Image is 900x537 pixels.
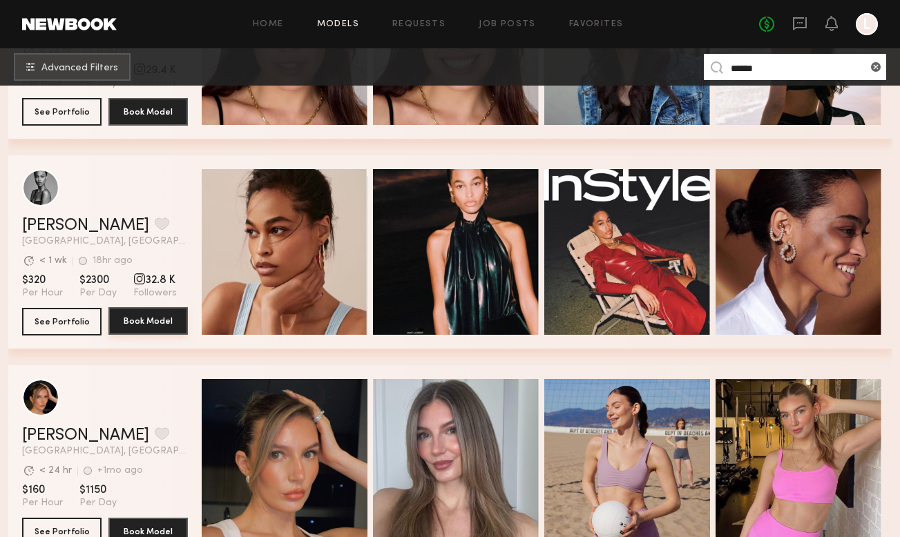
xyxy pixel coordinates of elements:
div: < 24 hr [39,466,72,476]
button: See Portfolio [22,308,102,335]
a: Requests [392,20,446,29]
div: < 1 wk [39,256,67,266]
span: Per Day [79,287,117,300]
span: Advanced Filters [41,64,118,73]
button: Book Model [108,98,188,126]
span: Per Day [79,497,117,509]
div: 18hr ago [93,256,133,266]
a: [PERSON_NAME] [22,427,149,444]
span: $320 [22,273,63,287]
a: L [856,13,878,35]
button: See Portfolio [22,98,102,126]
button: Book Model [108,307,188,335]
span: [GEOGRAPHIC_DATA], [GEOGRAPHIC_DATA] [22,447,188,456]
a: [PERSON_NAME] [22,217,149,234]
a: Home [253,20,284,29]
a: Book Model [108,308,188,335]
span: Per Hour [22,497,63,509]
span: 32.8 K [133,273,177,287]
span: $160 [22,483,63,497]
button: Advanced Filters [14,53,131,81]
span: [GEOGRAPHIC_DATA], [GEOGRAPHIC_DATA] [22,237,188,246]
span: Per Hour [22,287,63,300]
span: $1150 [79,483,117,497]
div: +1mo ago [97,466,143,476]
a: Job Posts [479,20,536,29]
span: Followers [133,287,177,300]
a: Models [317,20,359,29]
span: $2300 [79,273,117,287]
a: Favorites [569,20,624,29]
